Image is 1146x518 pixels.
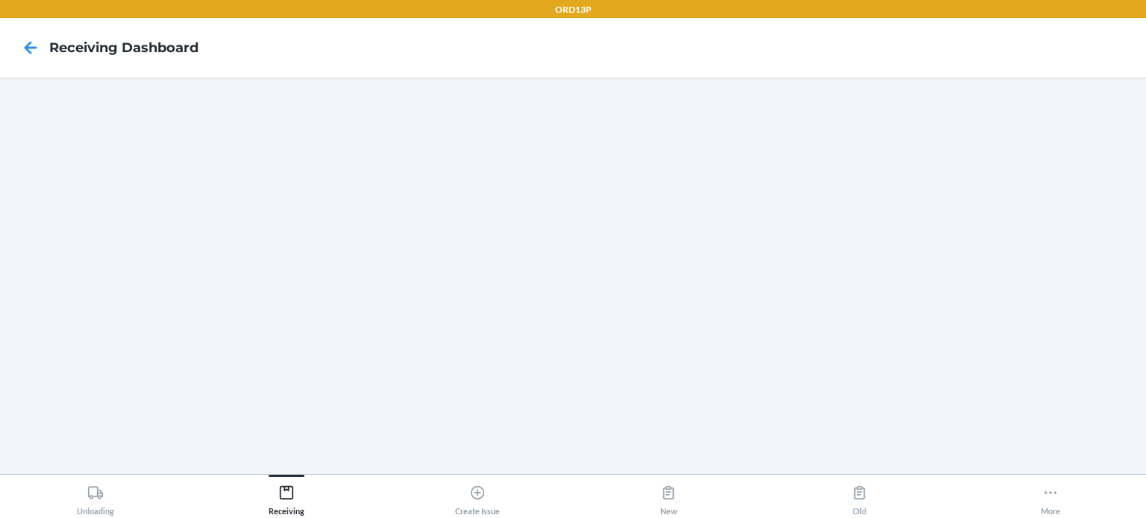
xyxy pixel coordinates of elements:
[49,38,198,57] h4: Receiving dashboard
[851,478,868,516] div: Old
[455,478,500,516] div: Create Issue
[660,478,677,516] div: New
[573,475,764,516] button: New
[955,475,1146,516] button: More
[382,475,573,516] button: Create Issue
[1041,478,1060,516] div: More
[764,475,955,516] button: Old
[77,478,114,516] div: Unloading
[269,478,304,516] div: Receiving
[191,475,382,516] button: Receiving
[555,3,592,16] p: ORD13P
[12,89,1134,462] iframe: Receiving dashboard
